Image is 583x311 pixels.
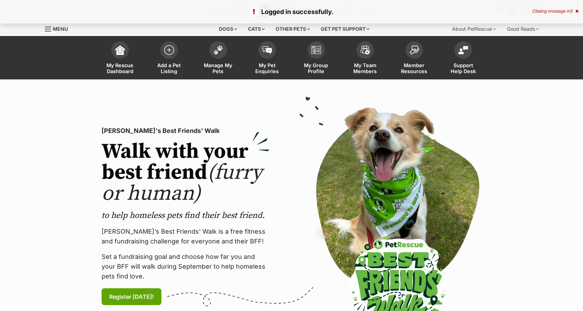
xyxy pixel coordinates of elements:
span: (furry or human) [102,160,262,207]
div: About PetRescue [447,22,501,36]
span: My Team Members [349,62,381,74]
img: pet-enquiries-icon-7e3ad2cf08bfb03b45e93fb7055b45f3efa6380592205ae92323e6603595dc1f.svg [262,46,272,54]
div: Get pet support [316,22,374,36]
a: My Rescue Dashboard [96,38,145,79]
a: Member Resources [390,38,439,79]
a: My Pet Enquiries [243,38,292,79]
img: add-pet-listing-icon-0afa8454b4691262ce3f59096e99ab1cd57d4a30225e0717b998d2c9b9846f56.svg [164,45,174,55]
div: Dogs [214,22,242,36]
div: Good Reads [502,22,544,36]
a: Register [DATE]! [102,288,161,305]
span: Manage My Pets [202,62,234,74]
span: Register [DATE]! [109,292,154,301]
a: Add a Pet Listing [145,38,194,79]
a: Menu [45,22,73,35]
div: Other pets [271,22,315,36]
img: manage-my-pets-icon-02211641906a0b7f246fdf0571729dbe1e7629f14944591b6c1af311fb30b64b.svg [213,45,223,55]
p: Set a fundraising goal and choose how far you and your BFF will walk during September to help hom... [102,252,270,281]
a: Support Help Desk [439,38,488,79]
h2: Walk with your best friend [102,141,270,204]
p: [PERSON_NAME]’s Best Friends' Walk is a free fitness and fundraising challenge for everyone and t... [102,227,270,246]
span: My Group Profile [300,62,332,74]
img: team-members-icon-5396bd8760b3fe7c0b43da4ab00e1e3bb1a5d9ba89233759b79545d2d3fc5d0d.svg [360,45,370,55]
div: Cats [243,22,270,36]
a: Manage My Pets [194,38,243,79]
span: Menu [53,26,68,32]
a: My Team Members [341,38,390,79]
span: My Pet Enquiries [251,62,283,74]
img: group-profile-icon-3fa3cf56718a62981997c0bc7e787c4b2cf8bcc04b72c1350f741eb67cf2f40e.svg [311,46,321,54]
span: Member Resources [398,62,430,74]
span: My Rescue Dashboard [104,62,136,74]
img: member-resources-icon-8e73f808a243e03378d46382f2149f9095a855e16c252ad45f914b54edf8863c.svg [409,45,419,55]
a: My Group Profile [292,38,341,79]
p: [PERSON_NAME]'s Best Friends' Walk [102,126,270,136]
img: help-desk-icon-fdf02630f3aa405de69fd3d07c3f3aa587a6932b1a1747fa1d2bba05be0121f9.svg [458,46,468,54]
span: Support Help Desk [447,62,479,74]
p: to help homeless pets find their best friend. [102,210,270,221]
img: dashboard-icon-eb2f2d2d3e046f16d808141f083e7271f6b2e854fb5c12c21221c1fb7104beca.svg [115,45,125,55]
span: Add a Pet Listing [153,62,185,74]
